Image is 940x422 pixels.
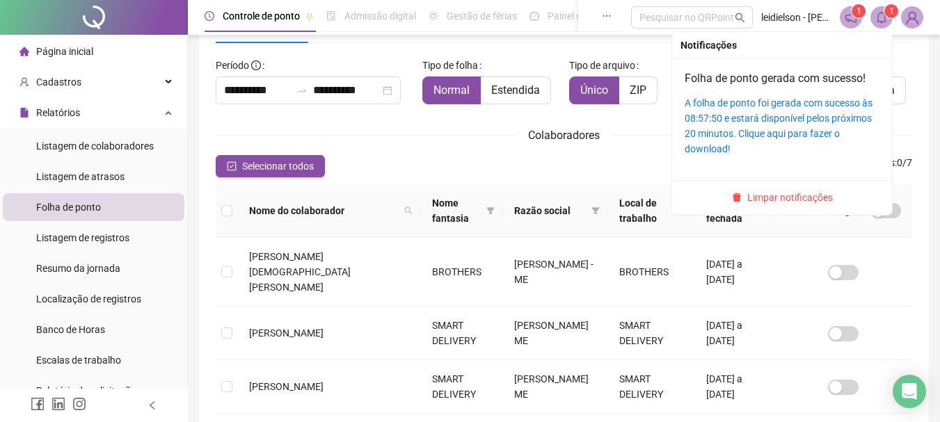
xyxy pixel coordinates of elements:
[902,7,923,28] img: 20675
[580,83,608,97] span: Único
[695,360,775,414] td: [DATE] a [DATE]
[528,129,600,142] span: Colaboradores
[695,238,775,307] td: [DATE] a [DATE]
[732,193,742,202] span: delete
[19,77,29,87] span: user-add
[685,72,866,85] a: Folha de ponto gerada com sucesso!
[344,10,416,22] span: Admissão digital
[148,400,157,410] span: left
[548,10,602,22] span: Painel do DP
[421,307,503,360] td: SMART DELIVERY
[401,200,415,221] span: search
[889,6,894,16] span: 1
[591,206,600,215] span: filter
[251,60,261,70] span: info-circle
[608,307,695,360] td: SMART DELIVERY
[249,327,324,339] span: [PERSON_NAME]
[680,38,884,53] div: Notificações
[205,11,214,21] span: clock-circle
[761,10,831,25] span: leidielson - [PERSON_NAME]
[529,11,539,21] span: dashboard
[514,203,586,218] span: Razão social
[36,140,154,152] span: Listagem de colaboradores
[726,189,838,206] button: Limpar notificações
[608,238,695,307] td: BROTHERS
[326,11,336,21] span: file-done
[249,203,399,218] span: Nome do colaborador
[249,381,324,392] span: [PERSON_NAME]
[695,307,775,360] td: [DATE] a [DATE]
[296,85,308,96] span: to
[51,397,65,411] span: linkedin
[486,206,495,215] span: filter
[608,360,695,414] td: SMART DELIVERY
[857,6,861,16] span: 1
[36,263,120,274] span: Resumo da jornada
[36,385,141,396] span: Relatório de solicitações
[242,159,314,174] span: Selecionar todos
[735,13,745,23] span: search
[19,47,29,56] span: home
[216,60,249,71] span: Período
[36,324,105,335] span: Banco de Horas
[36,293,141,305] span: Localização de registros
[432,195,481,226] span: Nome fantasia
[589,200,603,221] span: filter
[491,83,540,97] span: Estendida
[503,307,608,360] td: [PERSON_NAME] ME
[429,11,438,21] span: sun
[619,195,673,226] span: Local de trabalho
[36,232,129,243] span: Listagem de registros
[484,193,497,229] span: filter
[433,83,470,97] span: Normal
[216,155,325,177] button: Selecionar todos
[685,97,873,154] a: A folha de ponto foi gerada com sucesso às 08:57:50 e estará disponível pelos próximos 20 minutos...
[36,171,125,182] span: Listagem de atrasos
[249,251,351,293] span: [PERSON_NAME] [DEMOGRAPHIC_DATA] [PERSON_NAME]
[421,360,503,414] td: SMART DELIVERY
[31,397,45,411] span: facebook
[305,13,314,21] span: pushpin
[884,4,898,18] sup: 1
[875,11,888,24] span: bell
[602,11,612,21] span: ellipsis
[227,161,237,171] span: check-square
[630,83,646,97] span: ZIP
[569,58,635,73] span: Tipo de arquivo
[19,108,29,117] span: file
[223,10,300,22] span: Controle de ponto
[422,58,478,73] span: Tipo de folha
[36,202,101,213] span: Folha de ponto
[36,355,121,366] span: Escalas de trabalho
[296,85,308,96] span: swap-right
[852,4,866,18] sup: 1
[447,10,517,22] span: Gestão de férias
[503,360,608,414] td: [PERSON_NAME] ME
[893,375,926,408] div: Open Intercom Messenger
[747,190,833,205] span: Limpar notificações
[36,46,93,57] span: Página inicial
[72,397,86,411] span: instagram
[845,11,857,24] span: notification
[36,76,81,88] span: Cadastros
[421,238,503,307] td: BROTHERS
[503,238,608,307] td: [PERSON_NAME] - ME
[36,107,80,118] span: Relatórios
[404,206,413,215] span: search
